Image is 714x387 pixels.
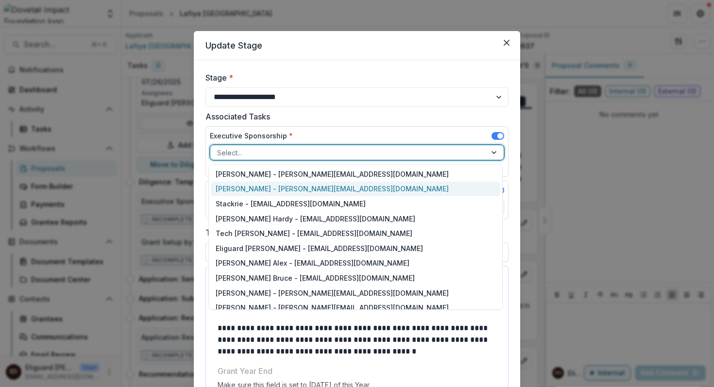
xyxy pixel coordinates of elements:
div: [PERSON_NAME] Bruce - [EMAIL_ADDRESS][DOMAIN_NAME] [211,270,500,286]
label: Associated Tasks [205,111,503,122]
div: [PERSON_NAME] - [PERSON_NAME][EMAIL_ADDRESS][DOMAIN_NAME] [211,167,500,182]
header: Update Stage [194,31,520,60]
p: Grant Year End [218,365,272,377]
label: Stage [205,72,503,84]
div: [PERSON_NAME] Hardy - [EMAIL_ADDRESS][DOMAIN_NAME] [211,211,500,226]
label: Task Due Date [205,227,503,238]
div: Eliguard [PERSON_NAME] - [EMAIL_ADDRESS][DOMAIN_NAME] [211,241,500,256]
div: Stackrie - [EMAIL_ADDRESS][DOMAIN_NAME] [211,196,500,211]
div: Tech [PERSON_NAME] - [EMAIL_ADDRESS][DOMAIN_NAME] [211,226,500,241]
div: [PERSON_NAME] - [PERSON_NAME][EMAIL_ADDRESS][DOMAIN_NAME] [211,182,500,197]
label: Executive Sponsorship [210,131,293,141]
div: [PERSON_NAME] - [PERSON_NAME][EMAIL_ADDRESS][DOMAIN_NAME] [211,300,500,315]
button: Close [499,35,514,50]
div: [PERSON_NAME] - [PERSON_NAME][EMAIL_ADDRESS][DOMAIN_NAME] [211,286,500,301]
div: [PERSON_NAME] Alex - [EMAIL_ADDRESS][DOMAIN_NAME] [211,256,500,271]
